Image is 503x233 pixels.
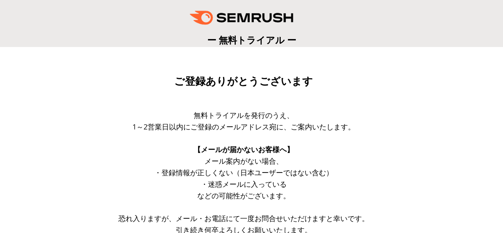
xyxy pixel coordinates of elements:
span: ご登録ありがとうございます [174,75,313,87]
span: メール案内がない場合、 [204,156,283,166]
span: 【メールが届かないお客様へ】 [194,145,294,154]
span: ー 無料トライアル ー [207,33,296,46]
span: ・迷惑メールに入っている [201,179,287,189]
span: ・登録情報が正しくない（日本ユーザーではない含む） [154,168,333,177]
span: などの可能性がございます。 [197,191,290,200]
span: 恐れ入りますが、メール・お電話にて一度お問合せいただけますと幸いです。 [118,213,369,223]
span: 1～2営業日以内にご登録のメールアドレス宛に、ご案内いたします。 [132,122,355,131]
span: 無料トライアルを発行のうえ、 [194,110,294,120]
